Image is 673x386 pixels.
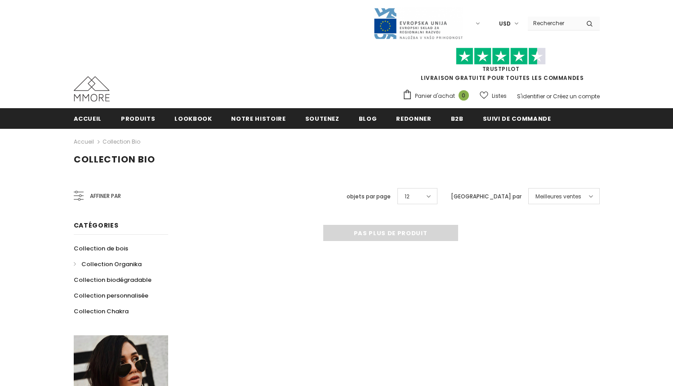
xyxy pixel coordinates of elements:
[451,108,464,128] a: B2B
[174,114,212,123] span: Lookbook
[231,108,285,128] a: Notre histoire
[74,307,129,316] span: Collection Chakra
[74,114,102,123] span: Accueil
[74,221,119,230] span: Catégories
[74,303,129,319] a: Collection Chakra
[456,48,546,65] img: Faites confiance aux étoiles pilotes
[528,17,579,30] input: Search Site
[499,19,511,28] span: USD
[459,90,469,101] span: 0
[231,114,285,123] span: Notre histoire
[74,291,148,300] span: Collection personnalisée
[546,92,552,100] span: or
[482,65,520,73] a: TrustPilot
[74,153,155,166] span: Collection Bio
[483,108,551,128] a: Suivi de commande
[480,88,507,104] a: Listes
[74,244,128,253] span: Collection de bois
[415,92,455,101] span: Panier d'achat
[451,114,464,123] span: B2B
[396,108,431,128] a: Redonner
[451,192,521,201] label: [GEOGRAPHIC_DATA] par
[373,7,463,40] img: Javni Razpis
[74,108,102,128] a: Accueil
[396,114,431,123] span: Redonner
[553,92,600,100] a: Créez un compte
[174,108,212,128] a: Lookbook
[535,192,581,201] span: Meilleures ventes
[74,136,94,147] a: Accueil
[74,276,152,284] span: Collection biodégradable
[74,241,128,256] a: Collection de bois
[347,192,391,201] label: objets par page
[74,76,110,101] img: Cas MMORE
[405,192,410,201] span: 12
[359,114,377,123] span: Blog
[81,260,142,268] span: Collection Organika
[483,114,551,123] span: Suivi de commande
[305,114,339,123] span: soutenez
[121,114,155,123] span: Produits
[74,256,142,272] a: Collection Organika
[103,138,140,145] a: Collection Bio
[402,52,600,82] span: LIVRAISON GRATUITE POUR TOUTES LES COMMANDES
[74,288,148,303] a: Collection personnalisée
[359,108,377,128] a: Blog
[517,92,545,100] a: S'identifier
[305,108,339,128] a: soutenez
[74,272,152,288] a: Collection biodégradable
[373,19,463,27] a: Javni Razpis
[492,92,507,101] span: Listes
[90,191,121,201] span: Affiner par
[121,108,155,128] a: Produits
[402,89,473,103] a: Panier d'achat 0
